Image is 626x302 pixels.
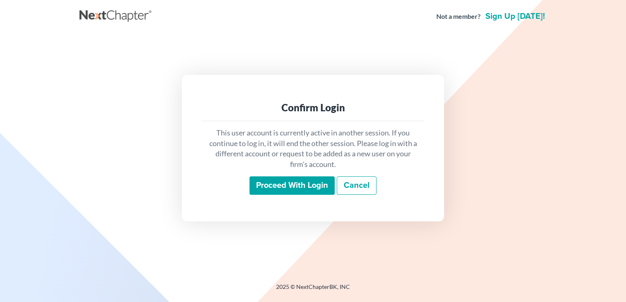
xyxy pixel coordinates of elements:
[79,283,547,297] div: 2025 © NextChapterBK, INC
[436,12,481,21] strong: Not a member?
[484,12,547,20] a: Sign up [DATE]!
[208,128,418,170] p: This user account is currently active in another session. If you continue to log in, it will end ...
[249,176,335,195] input: Proceed with login
[208,101,418,114] div: Confirm Login
[337,176,377,195] a: Cancel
